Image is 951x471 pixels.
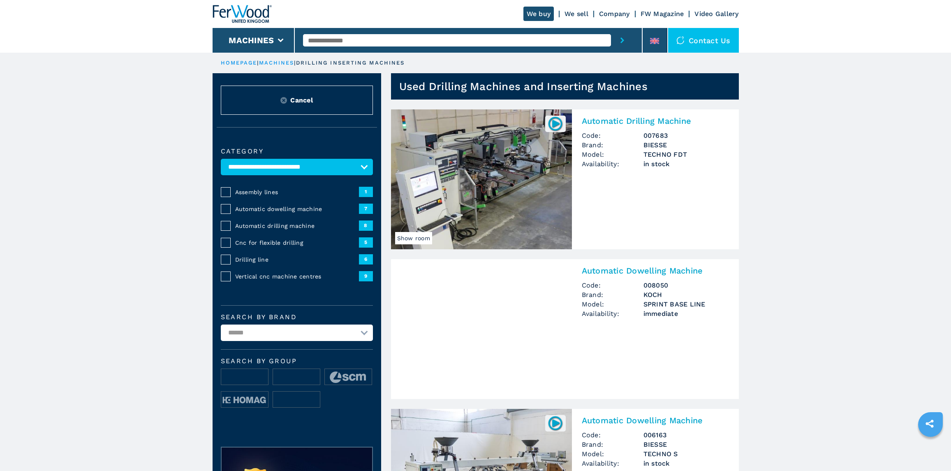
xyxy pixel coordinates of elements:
span: | [294,60,296,66]
h3: 007683 [643,131,729,140]
span: Brand: [582,290,643,299]
iframe: Chat [916,434,945,465]
label: Search by brand [221,314,373,320]
img: Contact us [676,36,685,44]
h3: 008050 [643,281,729,290]
span: 6 [359,254,373,264]
span: 7 [359,204,373,213]
span: Availability: [582,459,643,468]
a: FW Magazine [641,10,684,18]
a: We buy [523,7,554,21]
h2: Automatic Dowelling Machine [582,415,729,425]
a: We sell [565,10,588,18]
h3: SPRINT BASE LINE [643,299,729,309]
img: Reset [280,97,287,104]
span: 8 [359,220,373,230]
a: Video Gallery [694,10,738,18]
span: in stock [643,459,729,468]
h3: BIESSE [643,440,729,449]
span: Code: [582,131,643,140]
span: Drilling line [235,255,359,264]
span: in stock [643,159,729,169]
img: 006163 [547,415,563,431]
span: | [257,60,259,66]
span: Cancel [290,95,313,105]
button: ResetCancel [221,86,373,115]
img: Ferwood [213,5,272,23]
h1: Used Drilling Machines and Inserting Machines [399,80,648,93]
span: 9 [359,271,373,281]
a: Company [599,10,630,18]
span: Cnc for flexible drilling [235,239,359,247]
a: sharethis [919,413,940,434]
p: drilling inserting machines [296,59,405,67]
h2: Automatic Drilling Machine [582,116,729,126]
img: image [221,392,268,408]
button: submit-button [611,28,634,53]
a: Automatic Dowelling Machine KOCH SPRINT BASE LINEAutomatic Dowelling MachineCode:008050Brand:KOCH... [391,259,739,399]
h3: 006163 [643,430,729,440]
a: machines [259,60,294,66]
h2: Automatic Dowelling Machine [582,266,729,276]
a: Automatic Drilling Machine BIESSE TECHNO FDTShow room007683Automatic Drilling MachineCode:007683B... [391,109,739,249]
span: Brand: [582,440,643,449]
span: Search by group [221,358,373,364]
span: Show room [395,232,432,244]
img: Automatic Drilling Machine BIESSE TECHNO FDT [391,109,572,249]
span: 1 [359,187,373,197]
span: 5 [359,237,373,247]
span: Code: [582,281,643,290]
h3: TECHNO FDT [643,150,729,159]
label: Category [221,148,373,155]
h3: BIESSE [643,140,729,150]
h3: TECHNO S [643,449,729,459]
span: Availability: [582,159,643,169]
span: Assembly lines [235,188,359,196]
span: Brand: [582,140,643,150]
span: Automatic dowelling machine [235,205,359,213]
span: Availability: [582,309,643,318]
span: Model: [582,150,643,159]
span: Code: [582,430,643,440]
img: image [325,369,372,385]
span: immediate [643,309,729,318]
div: Contact us [668,28,739,53]
button: Machines [229,35,274,45]
span: Vertical cnc machine centres [235,272,359,281]
h3: KOCH [643,290,729,299]
img: 007683 [547,116,563,132]
span: Model: [582,299,643,309]
a: HOMEPAGE [221,60,257,66]
span: Model: [582,449,643,459]
span: Automatic drilling machine [235,222,359,230]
